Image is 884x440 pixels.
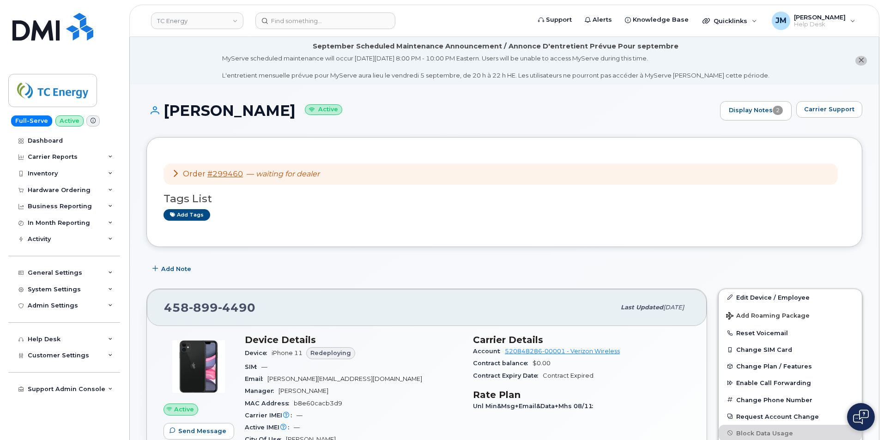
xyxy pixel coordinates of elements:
span: Device [245,350,272,356]
span: Active IMEI [245,424,294,431]
button: Carrier Support [796,101,862,118]
span: — [294,424,300,431]
span: 458 [164,301,255,314]
span: $0.00 [533,360,551,367]
span: Account [473,348,505,355]
button: Reset Voicemail [719,325,862,341]
span: Send Message [178,427,226,435]
span: 2 [773,106,783,115]
span: Contract Expired [543,372,593,379]
h3: Carrier Details [473,334,690,345]
button: Change SIM Card [719,341,862,358]
span: — [297,412,303,419]
h3: Rate Plan [473,389,690,400]
span: Enable Call Forwarding [736,380,811,386]
span: Change Plan / Features [736,363,812,370]
button: Change Plan / Features [719,358,862,374]
span: iPhone 11 [272,350,303,356]
small: Active [305,104,342,115]
span: Last updated [621,304,663,311]
button: Add Note [146,261,199,277]
span: [DATE] [663,304,684,311]
span: Redeploying [310,349,351,357]
span: Carrier IMEI [245,412,297,419]
span: Email [245,375,267,382]
a: #299460 [207,169,243,178]
span: MAC Address [245,400,294,407]
h3: Tags List [163,193,845,205]
span: Contract balance [473,360,533,367]
span: [PERSON_NAME] [279,387,328,394]
span: Add Note [161,265,191,273]
img: iPhone_11.jpg [171,339,226,394]
span: — [247,169,320,178]
span: Add Roaming Package [726,312,810,321]
h3: Device Details [245,334,462,345]
span: 899 [189,301,218,314]
button: Send Message [163,423,234,440]
button: Change Phone Number [719,392,862,408]
span: Contract Expiry Date [473,372,543,379]
div: September Scheduled Maintenance Announcement / Annonce D'entretient Prévue Pour septembre [313,42,678,51]
button: Enable Call Forwarding [719,374,862,391]
span: [PERSON_NAME][EMAIL_ADDRESS][DOMAIN_NAME] [267,375,422,382]
span: SIM [245,363,261,370]
span: Order [183,169,206,178]
span: Unl Min&Msg+Email&Data+Mhs 08/11 [473,403,598,410]
img: Open chat [853,410,869,424]
button: Add Roaming Package [719,306,862,325]
em: waiting for dealer [256,169,320,178]
a: 520848286-00001 - Verizon Wireless [505,348,620,355]
span: Active [174,405,194,414]
span: b8e60cacb3d9 [294,400,342,407]
a: Edit Device / Employee [719,289,862,306]
a: Add tags [163,209,210,221]
span: — [261,363,267,370]
div: MyServe scheduled maintenance will occur [DATE][DATE] 8:00 PM - 10:00 PM Eastern. Users will be u... [222,54,769,80]
span: Manager [245,387,279,394]
button: close notification [855,56,867,66]
span: Carrier Support [804,105,854,114]
a: Display Notes2 [720,101,792,121]
span: 4490 [218,301,255,314]
button: Request Account Change [719,408,862,425]
h1: [PERSON_NAME] [146,102,715,119]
